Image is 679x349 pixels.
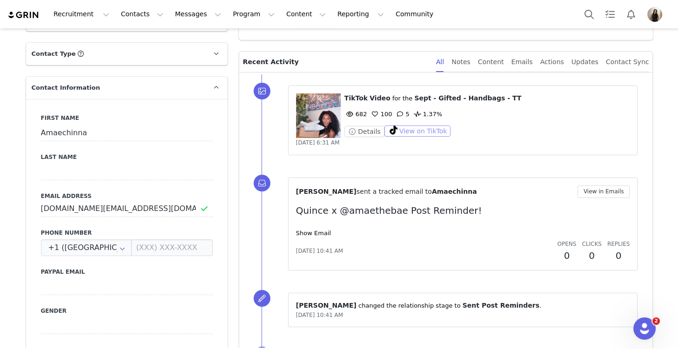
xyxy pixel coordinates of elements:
[41,239,132,256] div: United States
[296,301,630,310] p: ⁨ ⁩ changed the ⁨relationship⁩ stage to ⁨ ⁩.
[48,4,115,25] button: Recruitment
[390,4,443,25] a: Community
[412,111,442,118] span: 1.37%
[582,241,601,247] span: Clicks
[344,93,630,103] p: ⁨ ⁩ ⁨ ⁩ for the ⁨ ⁩
[296,188,356,195] span: [PERSON_NAME]
[558,249,577,263] h2: 0
[463,302,539,309] span: Sent Post Reminders
[227,4,280,25] button: Program
[41,229,213,237] label: Phone Number
[621,4,641,25] button: Notifications
[296,247,343,255] span: [DATE] 10:41 AM
[451,52,470,72] div: Notes
[344,111,367,118] span: 682
[607,241,630,247] span: Replies
[115,4,169,25] button: Contacts
[414,94,521,102] span: Sept - Gifted - Handbags - TT
[540,52,564,72] div: Actions
[394,111,409,118] span: 5
[571,52,598,72] div: Updates
[384,125,451,137] button: View on TikTok
[131,239,212,256] input: (XXX) XXX-XXXX
[296,230,331,237] a: Show Email
[478,52,504,72] div: Content
[243,52,429,72] p: Recent Activity
[32,83,100,92] span: Contact Information
[582,249,601,263] h2: 0
[642,7,672,22] button: Profile
[169,4,227,25] button: Messages
[558,241,577,247] span: Opens
[432,188,477,195] span: Amaechinna
[607,249,630,263] h2: 0
[41,307,213,315] label: Gender
[578,185,630,198] button: View in Emails
[41,268,213,276] label: Paypal Email
[296,312,343,318] span: [DATE] 10:41 AM
[7,7,382,18] body: Rich Text Area. Press ALT-0 for help.
[32,49,76,59] span: Contact Type
[41,153,213,161] label: Last Name
[436,52,444,72] div: All
[511,52,533,72] div: Emails
[296,204,630,217] p: Quince x @amaethebae Post Reminder!
[652,317,660,325] span: 2
[606,52,649,72] div: Contact Sync
[370,94,390,102] span: Video
[344,94,368,102] span: TikTok
[41,239,132,256] input: Country
[384,128,451,135] a: View on TikTok
[41,200,213,217] input: Email Address
[579,4,599,25] button: Search
[41,192,213,200] label: Email Address
[332,4,390,25] button: Reporting
[7,11,40,20] img: grin logo
[647,7,662,22] img: a9acc4c8-4825-4f76-9f85-d9ef616c421b.jpg
[633,317,656,340] iframe: Intercom live chat
[600,4,620,25] a: Tasks
[356,188,432,195] span: sent a tracked email to
[296,139,340,146] span: [DATE] 6:31 AM
[296,302,356,309] span: [PERSON_NAME]
[370,111,392,118] span: 100
[344,126,384,137] button: Details
[281,4,331,25] button: Content
[41,114,213,122] label: First Name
